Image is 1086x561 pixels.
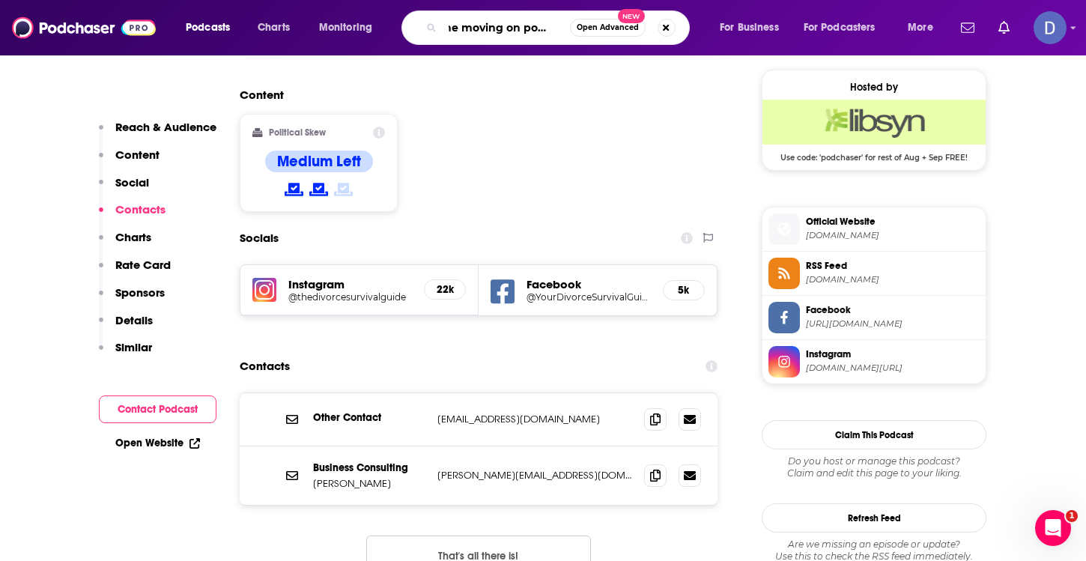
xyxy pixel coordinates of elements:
p: Similar [115,340,152,354]
img: Libsyn Deal: Use code: 'podchaser' for rest of Aug + Sep FREE! [762,100,986,145]
span: 1 [1066,510,1078,522]
input: Search podcasts, credits, & more... [443,16,570,40]
h5: Facebook [527,277,651,291]
span: Do you host or manage this podcast? [762,455,986,467]
p: Details [115,313,153,327]
img: Podchaser - Follow, Share and Rate Podcasts [12,13,156,42]
a: Show notifications dropdown [992,15,1016,40]
span: New [618,9,645,23]
button: open menu [794,16,897,40]
span: Monitoring [319,17,372,38]
button: open menu [309,16,392,40]
span: Open Advanced [577,24,639,31]
img: iconImage [252,278,276,302]
a: Charts [248,16,299,40]
p: Charts [115,230,151,244]
a: Instagram[DOMAIN_NAME][URL] [768,346,980,377]
button: Contact Podcast [99,395,216,423]
span: Use code: 'podchaser' for rest of Aug + Sep FREE! [762,145,986,163]
span: kateanthony.com [806,230,980,241]
span: More [908,17,933,38]
button: Sponsors [99,285,165,313]
h2: Contacts [240,352,290,380]
button: Open AdvancedNew [570,19,646,37]
button: Claim This Podcast [762,420,986,449]
span: Facebook [806,303,980,317]
p: [PERSON_NAME] [313,477,425,490]
button: open menu [175,16,249,40]
a: Facebook[URL][DOMAIN_NAME] [768,302,980,333]
a: @thedivorcesurvivalguide [288,291,412,303]
span: Charts [258,17,290,38]
a: RSS Feed[DOMAIN_NAME] [768,258,980,289]
p: Social [115,175,149,189]
button: Content [99,148,160,175]
iframe: Intercom live chat [1035,510,1071,546]
button: Rate Card [99,258,171,285]
a: @YourDivorceSurvivalGuide [527,291,651,303]
p: Reach & Audience [115,120,216,134]
div: Claim and edit this page to your liking. [762,455,986,479]
p: Contacts [115,202,166,216]
p: Business Consulting [313,461,425,474]
button: Contacts [99,202,166,230]
span: Official Website [806,215,980,228]
img: User Profile [1034,11,1067,44]
h2: Political Skew [269,127,326,138]
span: For Business [720,17,779,38]
span: Podcasts [186,17,230,38]
button: Charts [99,230,151,258]
span: feeds.libsyn.com [806,274,980,285]
span: Instagram [806,348,980,361]
a: Open Website [115,437,200,449]
span: For Podcasters [804,17,876,38]
div: Hosted by [762,81,986,94]
p: [EMAIL_ADDRESS][DOMAIN_NAME] [437,413,632,425]
h5: Instagram [288,277,412,291]
span: instagram.com/thedivorcesurvivalguide [806,363,980,374]
button: Refresh Feed [762,503,986,533]
h2: Content [240,88,706,102]
button: Details [99,313,153,341]
span: Logged in as dianawurster [1034,11,1067,44]
span: RSS Feed [806,259,980,273]
button: open menu [709,16,798,40]
a: Show notifications dropdown [955,15,980,40]
span: https://www.facebook.com/YourDivorceSurvivalGuide [806,318,980,330]
a: Libsyn Deal: Use code: 'podchaser' for rest of Aug + Sep FREE! [762,100,986,161]
button: open menu [897,16,952,40]
h2: Socials [240,224,279,252]
button: Social [99,175,149,203]
button: Show profile menu [1034,11,1067,44]
h5: 22k [437,283,453,296]
h5: 5k [676,284,692,297]
button: Reach & Audience [99,120,216,148]
p: [PERSON_NAME][EMAIL_ADDRESS][DOMAIN_NAME] [437,469,632,482]
p: Other Contact [313,411,425,424]
div: Search podcasts, credits, & more... [416,10,704,45]
p: Content [115,148,160,162]
p: Rate Card [115,258,171,272]
h4: Medium Left [277,152,361,171]
a: Official Website[DOMAIN_NAME] [768,213,980,245]
button: Similar [99,340,152,368]
p: Sponsors [115,285,165,300]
